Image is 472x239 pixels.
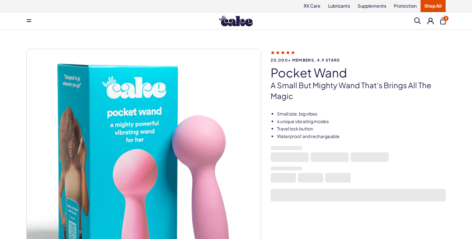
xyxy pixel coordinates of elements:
p: A small but mighty wand that’s brings all the magic [271,80,446,101]
li: Travel lock button [277,126,446,132]
li: 6 unique vibrating modes [277,118,446,125]
img: Hello Cake [219,16,253,26]
li: Waterproof and rechargeable [277,133,446,140]
span: 20,000+ members, 4.9 stars [271,58,446,62]
li: Small size, big vibes [277,111,446,117]
button: 3 [440,17,446,24]
h1: pocket wand [271,66,446,79]
a: 20,000+ members, 4.9 stars [271,50,446,62]
span: 3 [443,16,448,21]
